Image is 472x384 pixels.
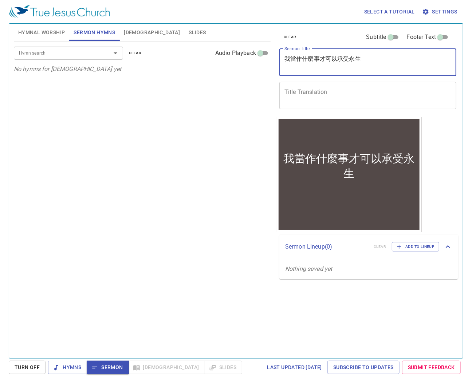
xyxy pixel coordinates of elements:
button: Add to Lineup [392,242,439,252]
span: Slides [189,28,206,37]
button: Select a tutorial [361,5,418,19]
span: Add to Lineup [397,244,434,250]
span: Settings [424,7,457,16]
p: Sermon Lineup ( 0 ) [285,242,368,251]
span: clear [284,34,296,40]
a: Last updated [DATE] [264,361,325,374]
a: Subscribe to Updates [327,361,400,374]
span: Submit Feedback [408,363,455,372]
button: Settings [421,5,460,19]
span: Select a tutorial [364,7,415,16]
i: Nothing saved yet [285,265,333,272]
span: Hymns [54,363,81,372]
span: Audio Playback [215,49,256,58]
button: clear [279,33,301,41]
span: Last updated [DATE] [267,363,322,372]
iframe: from-child [276,117,422,232]
span: Subscribe to Updates [333,363,394,372]
textarea: 我當作什麼事才可以承受永生 [284,55,451,69]
button: Hymns [48,361,87,374]
span: Subtitle [366,33,386,41]
span: [DEMOGRAPHIC_DATA] [124,28,180,37]
span: Sermon [93,363,123,372]
span: Sermon Hymns [74,28,115,37]
button: Turn Off [9,361,46,374]
a: Submit Feedback [402,361,461,374]
span: Footer Text [407,33,436,41]
span: clear [129,50,142,56]
div: Sermon Lineup(0)clearAdd to Lineup [279,235,458,259]
span: Turn Off [15,363,40,372]
i: No hymns for [DEMOGRAPHIC_DATA] yet [14,66,121,72]
button: Sermon [87,361,129,374]
span: Hymnal Worship [18,28,65,37]
button: Open [110,48,121,58]
img: True Jesus Church [9,5,110,18]
button: clear [125,49,146,58]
